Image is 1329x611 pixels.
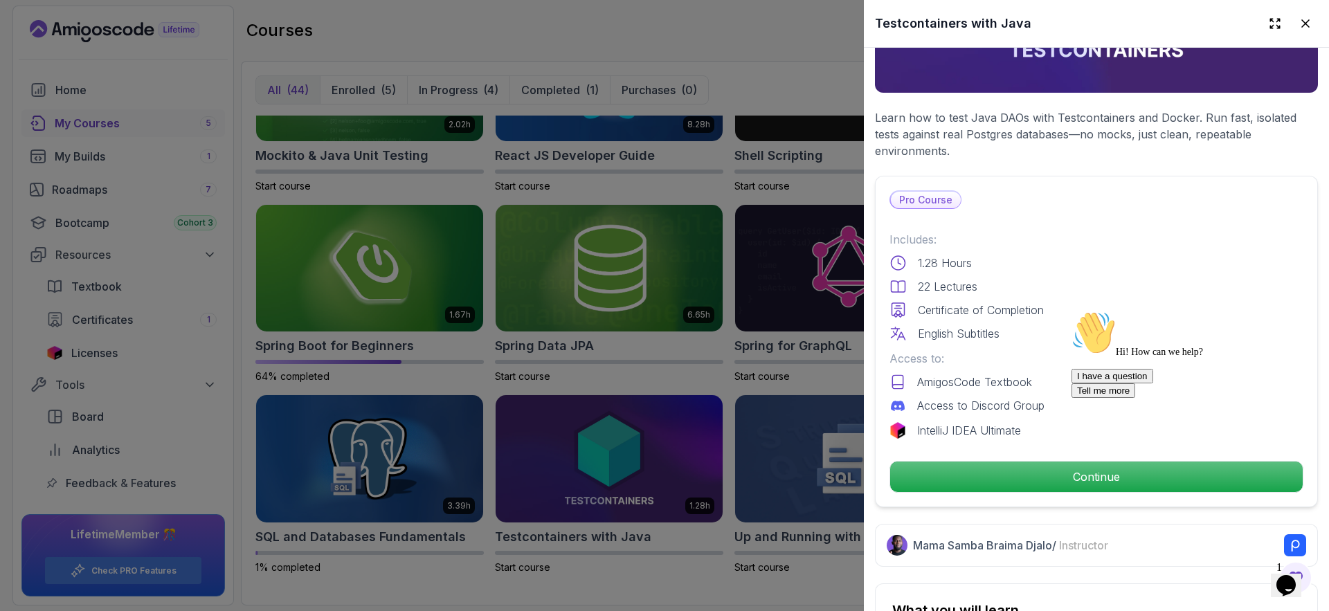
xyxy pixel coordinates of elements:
p: Mama Samba Braima Djalo / [913,537,1108,554]
img: :wave: [6,6,50,50]
span: Hi! How can we help? [6,42,137,52]
p: 1.28 Hours [918,255,972,271]
button: Tell me more [6,78,69,93]
button: I have a question [6,64,87,78]
p: Includes: [889,231,1303,248]
img: jetbrains logo [889,422,906,439]
p: IntelliJ IDEA Ultimate [917,422,1021,439]
div: 👋Hi! How can we help?I have a questionTell me more [6,6,255,93]
p: Continue [890,462,1303,492]
p: Access to: [889,350,1303,367]
iframe: chat widget [1271,556,1315,597]
button: Continue [889,461,1303,493]
iframe: chat widget [1066,305,1315,549]
p: Certificate of Completion [918,302,1044,318]
p: 22 Lectures [918,278,977,295]
p: Learn how to test Java DAOs with Testcontainers and Docker. Run fast, isolated tests against real... [875,109,1318,159]
p: Pro Course [891,192,961,208]
p: Access to Discord Group [917,397,1045,414]
p: AmigosCode Textbook [917,374,1032,390]
img: Nelson Djalo [887,535,907,556]
span: Instructor [1059,538,1108,552]
p: English Subtitles [918,325,1000,342]
h2: Testcontainers with Java [875,14,1031,33]
button: Expand drawer [1263,11,1287,36]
